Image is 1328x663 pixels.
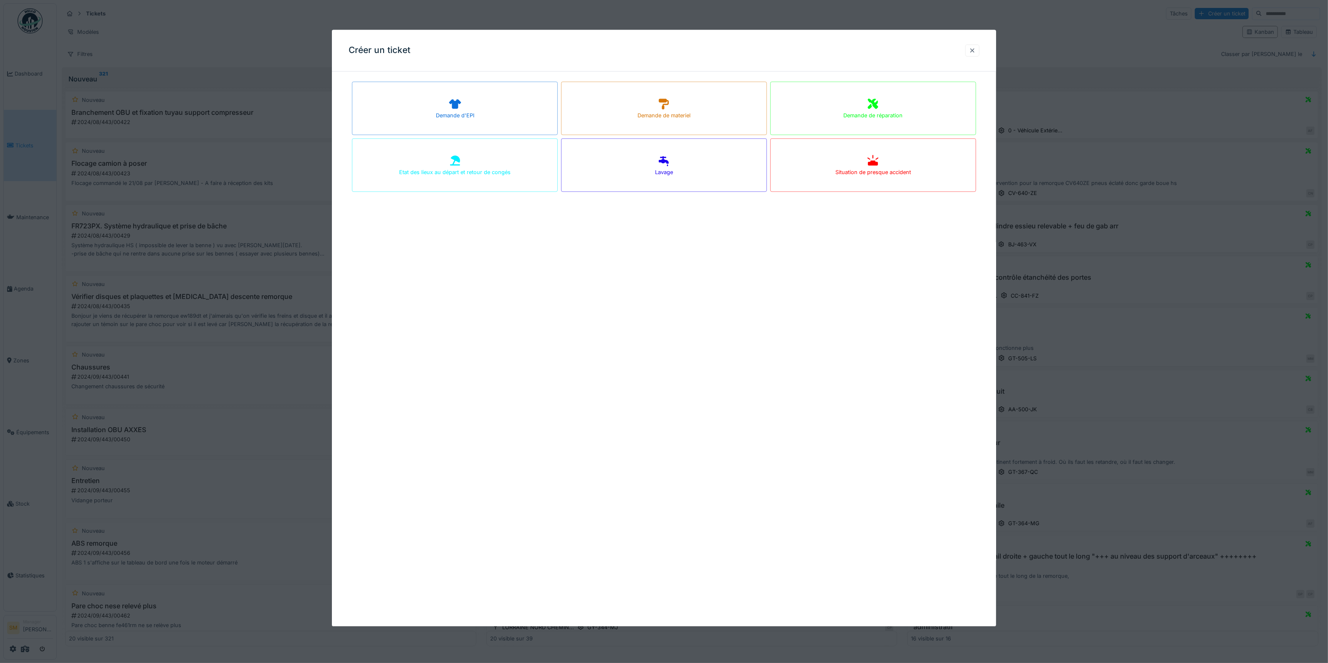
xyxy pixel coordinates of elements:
div: Etat des lieux au départ et retour de congés [399,169,511,177]
div: Situation de presque accident [835,169,911,177]
div: Demande de materiel [637,112,691,120]
div: Demande d'EPI [436,112,474,120]
h3: Créer un ticket [349,45,410,56]
div: Lavage [655,169,673,177]
div: Demande de réparation [843,112,903,120]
